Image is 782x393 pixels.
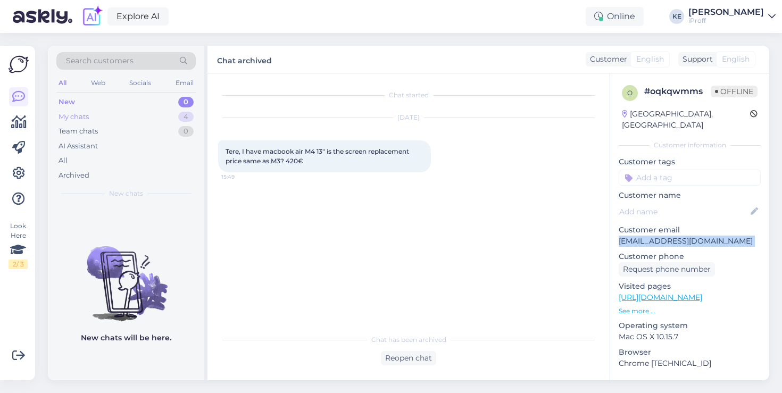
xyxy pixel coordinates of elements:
div: All [59,155,68,166]
p: Customer name [619,190,761,201]
div: Team chats [59,126,98,137]
div: # oqkqwmms [644,85,711,98]
p: Operating system [619,320,761,331]
img: explore-ai [81,5,103,28]
div: [PERSON_NAME] [688,8,764,16]
span: o [627,89,633,97]
span: Tere, I have macbook air M4 13" is the screen replacement price same as M3? 420€ [226,147,411,165]
span: Search customers [66,55,134,66]
div: 2 / 3 [9,260,28,269]
p: Chrome [TECHNICAL_ID] [619,358,761,369]
span: 15:49 [221,173,261,181]
div: 0 [178,126,194,137]
input: Add a tag [619,170,761,186]
a: [PERSON_NAME]iProff [688,8,776,25]
div: Look Here [9,221,28,269]
p: Customer phone [619,251,761,262]
span: New chats [109,189,143,198]
div: AI Assistant [59,141,98,152]
div: Extra [619,380,761,389]
div: Customer information [619,140,761,150]
div: Online [586,7,644,26]
div: Request phone number [619,262,715,277]
span: Chat has been archived [371,335,446,345]
a: Explore AI [107,7,169,26]
span: Offline [711,86,758,97]
a: [URL][DOMAIN_NAME] [619,292,702,302]
div: Chat started [218,90,599,100]
div: My chats [59,112,89,122]
div: [DATE] [218,113,599,122]
p: Visited pages [619,281,761,292]
p: Browser [619,347,761,358]
p: New chats will be here. [81,332,171,344]
div: Socials [127,76,153,90]
div: 0 [178,97,194,107]
div: Support [678,54,713,65]
p: Customer email [619,224,761,236]
div: iProff [688,16,764,25]
div: Web [89,76,107,90]
p: [EMAIL_ADDRESS][DOMAIN_NAME] [619,236,761,247]
span: English [722,54,750,65]
div: KE [669,9,684,24]
div: [GEOGRAPHIC_DATA], [GEOGRAPHIC_DATA] [622,108,750,131]
div: Archived [59,170,89,181]
span: English [636,54,664,65]
p: Mac OS X 10.15.7 [619,331,761,342]
p: See more ... [619,306,761,316]
div: 4 [178,112,194,122]
div: Reopen chat [381,351,436,365]
p: Customer tags [619,156,761,168]
img: No chats [48,227,204,323]
div: All [56,76,69,90]
input: Add name [619,206,748,218]
label: Chat archived [217,52,272,66]
div: Email [173,76,196,90]
div: New [59,97,75,107]
div: Customer [586,54,627,65]
img: Askly Logo [9,54,29,74]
